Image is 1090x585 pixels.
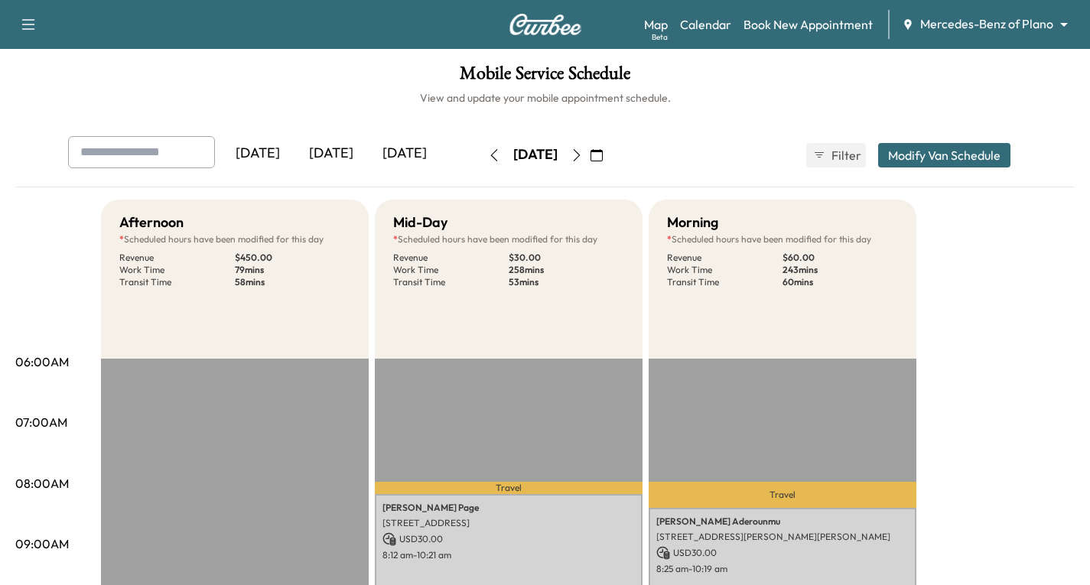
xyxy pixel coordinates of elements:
[393,252,509,264] p: Revenue
[15,64,1075,90] h1: Mobile Service Schedule
[393,276,509,288] p: Transit Time
[15,413,67,431] p: 07:00AM
[743,15,873,34] a: Book New Appointment
[382,549,635,561] p: 8:12 am - 10:21 am
[783,264,898,276] p: 243 mins
[119,264,235,276] p: Work Time
[656,563,909,575] p: 8:25 am - 10:19 am
[644,15,668,34] a: MapBeta
[667,233,898,245] p: Scheduled hours have been modified for this day
[15,535,69,553] p: 09:00AM
[509,14,582,35] img: Curbee Logo
[375,482,643,494] p: Travel
[806,143,866,167] button: Filter
[649,482,916,508] p: Travel
[509,276,624,288] p: 53 mins
[119,276,235,288] p: Transit Time
[393,212,447,233] h5: Mid-Day
[15,353,69,371] p: 06:00AM
[119,252,235,264] p: Revenue
[513,145,558,164] div: [DATE]
[368,136,441,171] div: [DATE]
[667,212,718,233] h5: Morning
[656,546,909,560] p: USD 30.00
[221,136,294,171] div: [DATE]
[382,532,635,546] p: USD 30.00
[235,276,350,288] p: 58 mins
[920,15,1053,33] span: Mercedes-Benz of Plano
[680,15,731,34] a: Calendar
[509,264,624,276] p: 258 mins
[235,252,350,264] p: $ 450.00
[878,143,1010,167] button: Modify Van Schedule
[656,531,909,543] p: [STREET_ADDRESS][PERSON_NAME][PERSON_NAME]
[235,264,350,276] p: 79 mins
[15,474,69,492] p: 08:00AM
[783,276,898,288] p: 60 mins
[652,31,668,43] div: Beta
[294,136,368,171] div: [DATE]
[831,146,859,164] span: Filter
[119,212,184,233] h5: Afternoon
[393,264,509,276] p: Work Time
[667,264,783,276] p: Work Time
[382,502,635,514] p: [PERSON_NAME] Page
[15,90,1075,106] h6: View and update your mobile appointment schedule.
[656,515,909,528] p: [PERSON_NAME] Aderounmu
[667,252,783,264] p: Revenue
[119,233,350,245] p: Scheduled hours have been modified for this day
[382,517,635,529] p: [STREET_ADDRESS]
[783,252,898,264] p: $ 60.00
[393,233,624,245] p: Scheduled hours have been modified for this day
[509,252,624,264] p: $ 30.00
[667,276,783,288] p: Transit Time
